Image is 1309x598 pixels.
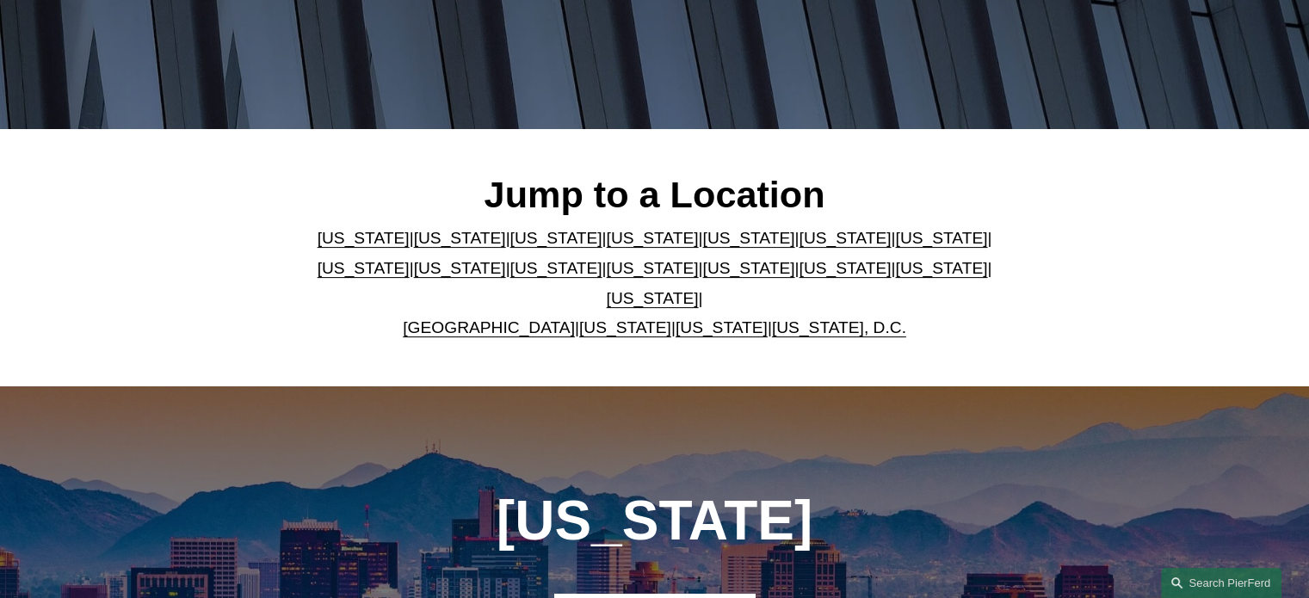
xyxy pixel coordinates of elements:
a: [US_STATE] [702,229,794,247]
h2: Jump to a Location [303,172,1006,217]
a: [US_STATE] [414,229,506,247]
a: [US_STATE] [510,229,602,247]
p: | | | | | | | | | | | | | | | | | | [303,224,1006,342]
a: [US_STATE] [895,229,987,247]
a: [US_STATE] [414,259,506,277]
a: [US_STATE] [702,259,794,277]
h1: [US_STATE] [404,490,905,552]
a: [US_STATE] [510,259,602,277]
a: [GEOGRAPHIC_DATA] [403,318,575,336]
a: [US_STATE] [579,318,671,336]
a: [US_STATE] [607,289,699,307]
a: [US_STATE] [799,229,891,247]
a: Search this site [1161,568,1281,598]
a: [US_STATE] [607,259,699,277]
a: [US_STATE] [318,259,410,277]
a: [US_STATE] [799,259,891,277]
a: [US_STATE], D.C. [772,318,906,336]
a: [US_STATE] [895,259,987,277]
a: [US_STATE] [318,229,410,247]
a: [US_STATE] [676,318,768,336]
a: [US_STATE] [607,229,699,247]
